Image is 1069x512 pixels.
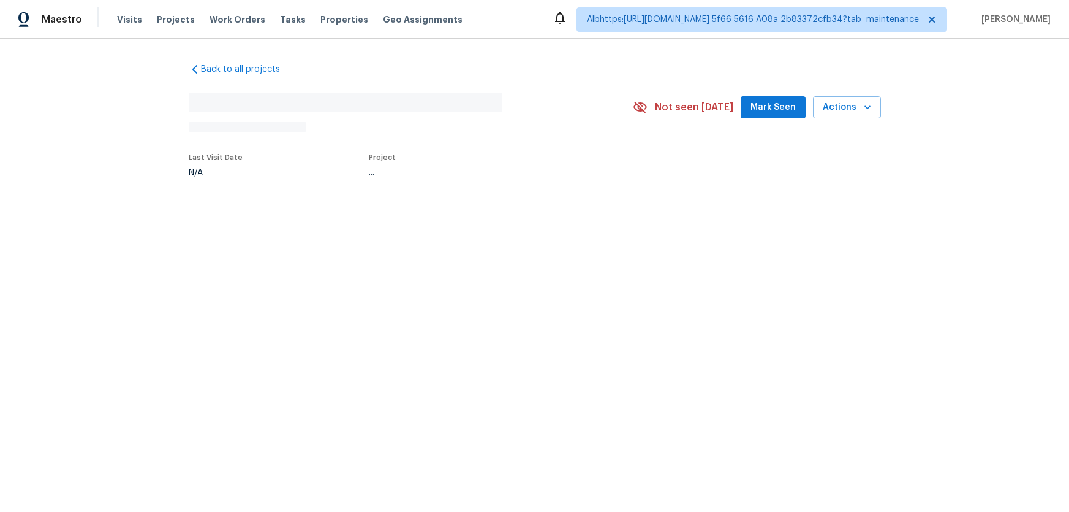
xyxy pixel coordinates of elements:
span: Maestro [42,13,82,26]
button: Mark Seen [741,96,806,119]
span: Albhttps:[URL][DOMAIN_NAME] 5f66 5616 A08a 2b83372cfb34?tab=maintenance [587,13,919,26]
span: [PERSON_NAME] [976,13,1051,26]
span: Visits [117,13,142,26]
div: ... [369,169,604,177]
span: Properties [320,13,368,26]
span: Not seen [DATE] [655,101,733,113]
span: Projects [157,13,195,26]
span: Tasks [280,15,306,24]
div: N/A [189,169,243,177]
span: Mark Seen [750,100,796,115]
span: Actions [823,100,871,115]
span: Project [369,154,396,161]
a: Back to all projects [189,63,306,75]
button: Actions [813,96,881,119]
span: Work Orders [210,13,265,26]
span: Geo Assignments [383,13,463,26]
span: Last Visit Date [189,154,243,161]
